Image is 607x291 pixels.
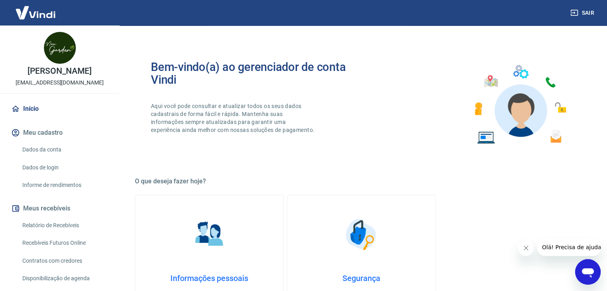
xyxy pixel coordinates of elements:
[19,235,110,251] a: Recebíveis Futuros Online
[19,142,110,158] a: Dados da conta
[10,200,110,217] button: Meus recebíveis
[537,238,601,256] iframe: Mensagem da empresa
[10,124,110,142] button: Meu cadastro
[19,159,110,176] a: Dados de login
[518,240,534,256] iframe: Fechar mensagem
[19,253,110,269] a: Contratos com credores
[19,270,110,287] a: Disponibilização de agenda
[342,214,382,254] img: Segurança
[135,177,588,185] h5: O que deseja fazer hoje?
[148,273,271,283] h4: Informações pessoais
[151,61,362,86] h2: Bem-vindo(a) ao gerenciador de conta Vindi
[16,79,104,87] p: [EMAIL_ADDRESS][DOMAIN_NAME]
[575,259,601,285] iframe: Botão para abrir a janela de mensagens
[10,0,61,25] img: Vindi
[10,100,110,118] a: Início
[28,67,91,75] p: [PERSON_NAME]
[5,6,67,12] span: Olá! Precisa de ajuda?
[300,273,423,283] h4: Segurança
[467,61,572,149] img: Imagem de um avatar masculino com diversos icones exemplificando as funcionalidades do gerenciado...
[190,214,229,254] img: Informações pessoais
[44,32,76,64] img: aeb6f719-e7ca-409a-a572-a7c24bdeafeb.jpeg
[151,102,316,134] p: Aqui você pode consultar e atualizar todos os seus dados cadastrais de forma fácil e rápida. Mant...
[19,217,110,234] a: Relatório de Recebíveis
[569,6,597,20] button: Sair
[19,177,110,193] a: Informe de rendimentos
